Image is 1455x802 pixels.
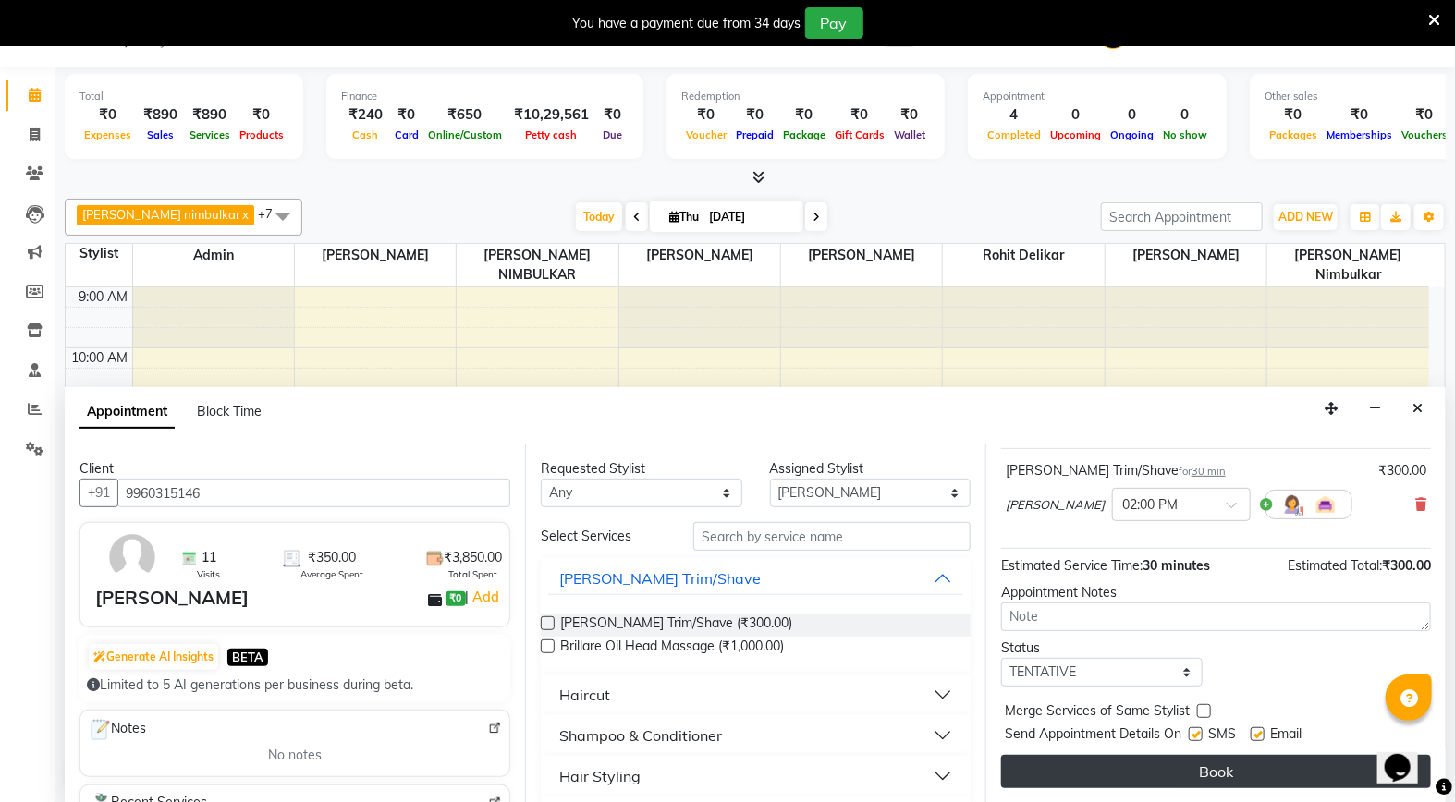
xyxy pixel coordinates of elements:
[348,128,384,141] span: Cash
[1267,244,1429,286] span: [PERSON_NAME] nimbulkar
[681,89,930,104] div: Redemption
[466,586,502,608] span: |
[133,244,294,267] span: Admin
[1158,104,1212,126] div: 0
[185,104,235,126] div: ₹890
[598,128,627,141] span: Due
[1001,638,1203,658] div: Status
[185,128,235,141] span: Services
[548,562,963,595] button: [PERSON_NAME] Trim/Shave
[448,567,497,581] span: Total Spent
[1192,465,1226,478] span: 30 min
[665,210,703,224] span: Thu
[576,202,622,231] span: Today
[240,207,249,222] a: x
[142,128,178,141] span: Sales
[983,104,1045,126] div: 4
[1265,128,1322,141] span: Packages
[444,548,502,567] span: ₹3,850.00
[1101,202,1263,231] input: Search Appointment
[79,104,136,126] div: ₹0
[295,244,456,267] span: [PERSON_NAME]
[778,104,830,126] div: ₹0
[559,684,610,706] div: Haircut
[527,527,679,546] div: Select Services
[1378,461,1426,480] div: ₹300.00
[731,128,778,141] span: Prepaid
[983,128,1045,141] span: Completed
[1397,104,1452,126] div: ₹0
[1106,104,1158,126] div: 0
[731,104,778,126] div: ₹0
[830,104,889,126] div: ₹0
[889,128,930,141] span: Wallet
[1322,128,1397,141] span: Memberships
[1001,557,1143,574] span: Estimated Service Time:
[770,459,972,479] div: Assigned Stylist
[507,104,596,126] div: ₹10,29,561
[1045,104,1106,126] div: 0
[227,649,268,666] span: BETA
[1270,724,1302,747] span: Email
[88,718,146,742] span: Notes
[136,104,185,126] div: ₹890
[341,89,629,104] div: Finance
[943,244,1104,267] span: Rohit delikar
[548,719,963,752] button: Shampoo & Conditioner
[87,675,503,695] div: Limited to 5 AI generations per business during beta.
[470,586,502,608] a: Add
[559,765,641,787] div: Hair Styling
[541,459,742,479] div: Requested Stylist
[308,548,356,567] span: ₹350.00
[1404,395,1431,423] button: Close
[235,128,288,141] span: Products
[235,104,288,126] div: ₹0
[423,104,507,126] div: ₹650
[778,128,830,141] span: Package
[105,530,159,584] img: avatar
[1158,128,1212,141] span: No show
[79,128,136,141] span: Expenses
[79,479,118,507] button: +91
[198,567,221,581] span: Visits
[68,348,132,368] div: 10:00 AM
[89,644,218,670] button: Generate AI Insights
[1322,104,1397,126] div: ₹0
[681,104,731,126] div: ₹0
[390,128,423,141] span: Card
[559,724,722,747] div: Shampoo & Conditioner
[693,522,971,551] input: Search by service name
[1265,104,1322,126] div: ₹0
[423,128,507,141] span: Online/Custom
[457,244,617,286] span: [PERSON_NAME] NIMBULKAR
[1006,461,1226,480] div: [PERSON_NAME] Trim/Shave
[1208,724,1236,747] span: SMS
[268,746,322,765] span: No notes
[300,567,363,581] span: Average Spent
[548,678,963,711] button: Haircut
[76,287,132,307] div: 9:00 AM
[805,7,863,39] button: Pay
[95,584,249,612] div: [PERSON_NAME]
[1288,557,1382,574] span: Estimated Total:
[1005,724,1181,747] span: Send Appointment Details On
[830,128,889,141] span: Gift Cards
[202,548,216,567] span: 11
[1377,728,1437,784] iframe: chat widget
[560,614,792,637] span: [PERSON_NAME] Trim/Shave (₹300.00)
[1001,755,1431,788] button: Book
[258,206,287,221] span: +7
[79,395,175,429] span: Appointment
[596,104,629,126] div: ₹0
[1045,128,1106,141] span: Upcoming
[1005,701,1190,724] span: Merge Services of Same Stylist
[390,104,423,126] div: ₹0
[1278,210,1333,224] span: ADD NEW
[889,104,930,126] div: ₹0
[619,244,780,267] span: [PERSON_NAME]
[1274,204,1338,230] button: ADD NEW
[197,403,262,419] span: Block Time
[1179,465,1226,478] small: for
[1281,493,1303,516] img: Hairdresser.png
[82,207,240,222] span: [PERSON_NAME] nimbulkar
